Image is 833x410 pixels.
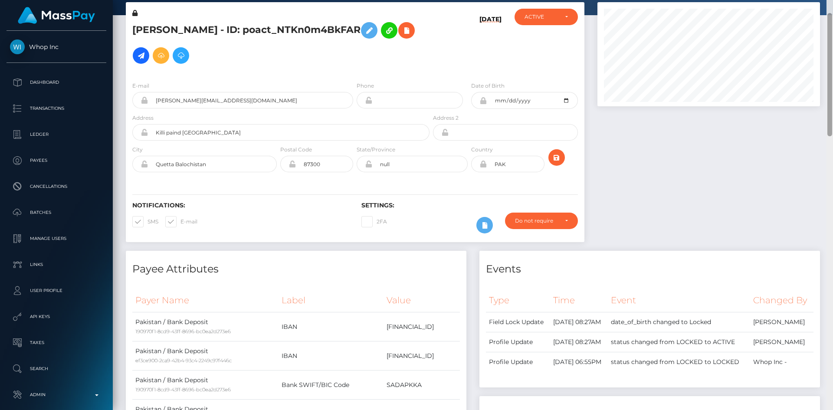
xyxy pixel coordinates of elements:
[7,358,106,380] a: Search
[515,217,558,224] div: Do not require
[10,180,103,193] p: Cancellations
[132,82,149,90] label: E-mail
[608,312,750,332] td: date_of_birth changed to Locked
[10,258,103,271] p: Links
[10,232,103,245] p: Manage Users
[10,284,103,297] p: User Profile
[550,312,607,332] td: [DATE] 08:27AM
[7,98,106,119] a: Transactions
[515,9,578,25] button: ACTIVE
[505,213,578,229] button: Do not require
[750,312,813,332] td: [PERSON_NAME]
[750,289,813,312] th: Changed By
[7,332,106,354] a: Taxes
[132,114,154,122] label: Address
[7,124,106,145] a: Ledger
[525,13,558,20] div: ACTIVE
[357,146,395,154] label: State/Province
[132,371,279,400] td: Pakistan / Bank Deposit
[7,228,106,249] a: Manage Users
[135,358,232,364] small: ef3ce900-2ca9-42b4-93c4-2249c97f446c
[133,47,149,64] a: Initiate Payout
[608,332,750,352] td: status changed from LOCKED to ACTIVE
[135,328,231,335] small: 190970f1-8cd9-43ff-8696-bc0ea2d273e6
[10,154,103,167] p: Payees
[550,332,607,352] td: [DATE] 08:27AM
[384,289,460,312] th: Value
[165,216,197,227] label: E-mail
[433,114,459,122] label: Address 2
[132,146,143,154] label: City
[7,306,106,328] a: API Keys
[10,76,103,89] p: Dashboard
[132,18,425,68] h5: [PERSON_NAME] - ID: poact_NTKn0m4BkFAR
[132,312,279,341] td: Pakistan / Bank Deposit
[7,254,106,276] a: Links
[280,146,312,154] label: Postal Code
[486,352,550,372] td: Profile Update
[18,7,95,24] img: MassPay Logo
[750,352,813,372] td: Whop Inc -
[750,332,813,352] td: [PERSON_NAME]
[10,388,103,401] p: Admin
[10,206,103,219] p: Batches
[486,289,550,312] th: Type
[7,43,106,51] span: Whop Inc
[10,102,103,115] p: Transactions
[361,216,387,227] label: 2FA
[7,72,106,93] a: Dashboard
[10,362,103,375] p: Search
[7,202,106,223] a: Batches
[550,289,607,312] th: Time
[279,289,384,312] th: Label
[486,332,550,352] td: Profile Update
[608,352,750,372] td: status changed from LOCKED to LOCKED
[132,216,158,227] label: SMS
[279,371,384,400] td: Bank SWIFT/BIC Code
[7,176,106,197] a: Cancellations
[361,202,577,209] h6: Settings:
[471,82,505,90] label: Date of Birth
[357,82,374,90] label: Phone
[10,39,25,54] img: Whop Inc
[550,352,607,372] td: [DATE] 06:55PM
[279,341,384,371] td: IBAN
[10,336,103,349] p: Taxes
[384,341,460,371] td: [FINANCIAL_ID]
[7,150,106,171] a: Payees
[608,289,750,312] th: Event
[135,387,231,393] small: 190970f1-8cd9-43ff-8696-bc0ea2d273e6
[471,146,493,154] label: Country
[279,312,384,341] td: IBAN
[384,312,460,341] td: [FINANCIAL_ID]
[132,262,460,277] h4: Payee Attributes
[10,128,103,141] p: Ledger
[132,289,279,312] th: Payer Name
[384,371,460,400] td: SADAPKKA
[7,280,106,302] a: User Profile
[7,384,106,406] a: Admin
[132,202,348,209] h6: Notifications:
[486,262,813,277] h4: Events
[132,341,279,371] td: Pakistan / Bank Deposit
[486,312,550,332] td: Field Lock Update
[479,16,502,71] h6: [DATE]
[10,310,103,323] p: API Keys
